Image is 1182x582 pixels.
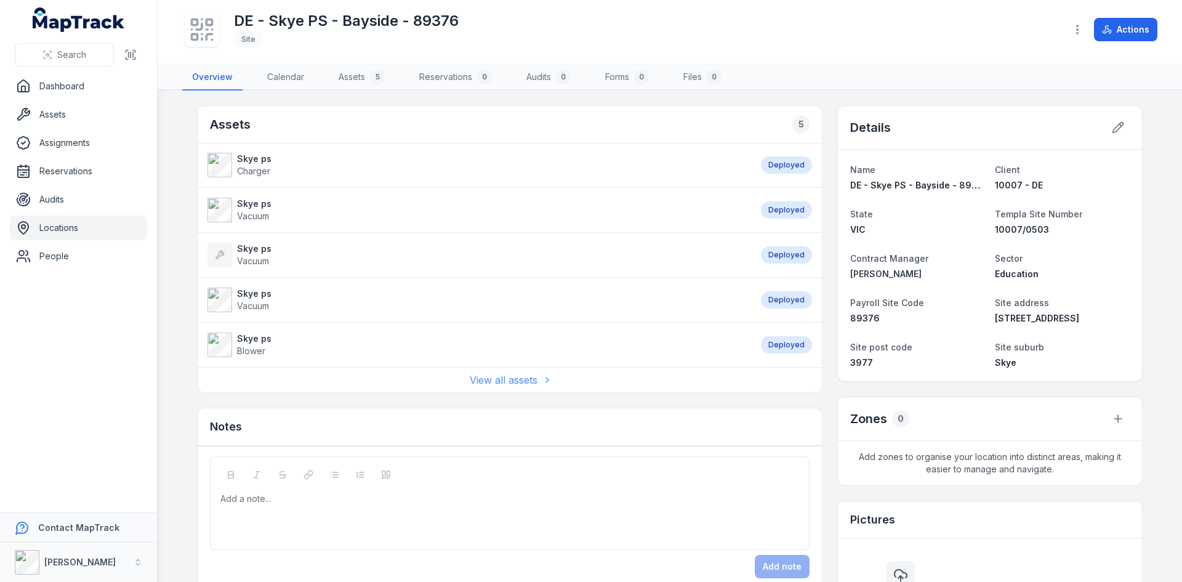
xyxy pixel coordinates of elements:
a: Assignments [10,131,147,155]
a: View all assets [470,373,550,387]
div: Deployed [761,336,812,354]
div: 5 [792,116,810,133]
span: State [850,209,873,219]
span: Education [995,269,1039,279]
span: Add zones to organise your location into distinct areas, making it easier to manage and navigate. [838,441,1142,485]
a: Forms0 [595,65,659,91]
div: 0 [556,70,571,84]
div: Deployed [761,201,812,219]
h2: Zones [850,410,887,427]
span: 3977 [850,357,873,368]
a: Assets [10,102,147,127]
h1: DE - Skye PS - Bayside - 89376 [234,11,459,31]
strong: [PERSON_NAME] [44,557,116,567]
div: 0 [892,410,909,427]
strong: Skye ps [237,153,271,165]
strong: Skye ps [237,333,271,345]
a: Skye psCharger [207,153,749,177]
strong: Skye ps [237,243,271,255]
span: VIC [850,224,866,235]
div: Site [234,31,263,48]
div: 0 [477,70,492,84]
a: [PERSON_NAME] [850,268,985,280]
a: Audits [10,187,147,212]
span: Skye [995,357,1016,368]
span: Blower [237,346,265,356]
span: Vacuum [237,256,269,266]
a: Reservations0 [409,65,502,91]
a: MapTrack [33,7,125,32]
span: Name [850,164,875,175]
span: DE - Skye PS - Bayside - 89376 [850,180,989,190]
strong: Skye ps [237,198,271,210]
h2: Details [850,119,891,136]
span: Charger [237,166,270,176]
a: Skye psBlower [207,333,749,357]
div: 0 [707,70,722,84]
span: Sector [995,253,1023,264]
span: Site post code [850,342,912,352]
a: Assets5 [329,65,395,91]
h3: Pictures [850,511,895,528]
h3: Notes [210,418,242,435]
button: Actions [1094,18,1157,41]
div: Deployed [761,291,812,309]
a: Skye psVacuum [207,243,749,267]
a: People [10,244,147,269]
div: 5 [370,70,385,84]
a: Skye psVacuum [207,288,749,312]
span: Search [57,49,86,61]
a: Files0 [673,65,731,91]
a: Calendar [257,65,314,91]
span: Vacuum [237,211,269,221]
div: Deployed [761,156,812,174]
a: Locations [10,216,147,240]
strong: Skye ps [237,288,271,300]
a: Skye psVacuum [207,198,749,222]
div: 0 [634,70,649,84]
span: Client [995,164,1020,175]
span: 10007 - DE [995,180,1043,190]
a: Audits0 [517,65,581,91]
a: Overview [182,65,243,91]
span: 89376 [850,313,880,323]
span: Templa Site Number [995,209,1082,219]
span: Site address [995,297,1049,308]
span: Site suburb [995,342,1044,352]
span: 10007/0503 [995,224,1049,235]
strong: Contact MapTrack [38,522,119,533]
h2: Assets [210,116,251,133]
span: Payroll Site Code [850,297,924,308]
div: Deployed [761,246,812,264]
button: Search [15,43,114,67]
span: [STREET_ADDRESS] [995,313,1079,323]
span: Vacuum [237,301,269,311]
a: Dashboard [10,74,147,99]
a: Reservations [10,159,147,184]
span: Contract Manager [850,253,928,264]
